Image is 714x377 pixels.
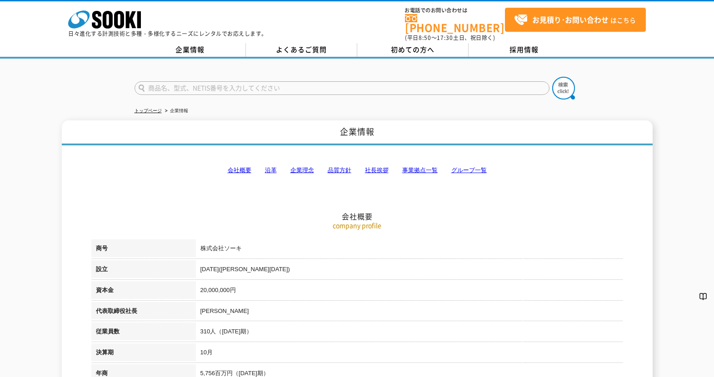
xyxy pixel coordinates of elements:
[196,281,623,302] td: 20,000,000円
[228,167,251,174] a: 会社概要
[91,322,196,343] th: 従業員数
[91,121,623,221] h2: 会社概要
[196,343,623,364] td: 10月
[196,260,623,281] td: [DATE]([PERSON_NAME][DATE])
[469,43,580,57] a: 採用情報
[505,8,646,32] a: お見積り･お問い合わせはこちら
[552,77,575,99] img: btn_search.png
[290,167,314,174] a: 企業理念
[196,239,623,260] td: 株式会社ソーキ
[402,167,438,174] a: 事業拠点一覧
[91,302,196,323] th: 代表取締役社長
[391,45,434,55] span: 初めての方へ
[91,281,196,302] th: 資本金
[451,167,487,174] a: グループ一覧
[357,43,469,57] a: 初めての方へ
[365,167,389,174] a: 社長挨拶
[91,260,196,281] th: 設立
[419,34,431,42] span: 8:50
[91,343,196,364] th: 決算期
[68,31,267,36] p: 日々進化する計測技術と多種・多様化するニーズにレンタルでお応えします。
[437,34,453,42] span: 17:30
[405,8,505,13] span: お電話でのお問い合わせは
[405,14,505,33] a: [PHONE_NUMBER]
[196,302,623,323] td: [PERSON_NAME]
[405,34,495,42] span: (平日 ～ 土日、祝日除く)
[135,108,162,113] a: トップページ
[265,167,277,174] a: 沿革
[62,120,653,145] h1: 企業情報
[514,13,636,27] span: はこちら
[91,239,196,260] th: 商号
[135,81,549,95] input: 商品名、型式、NETIS番号を入力してください
[163,106,188,116] li: 企業情報
[91,221,623,230] p: company profile
[328,167,351,174] a: 品質方針
[246,43,357,57] a: よくあるご質問
[196,322,623,343] td: 310人（[DATE]期）
[532,14,609,25] strong: お見積り･お問い合わせ
[135,43,246,57] a: 企業情報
